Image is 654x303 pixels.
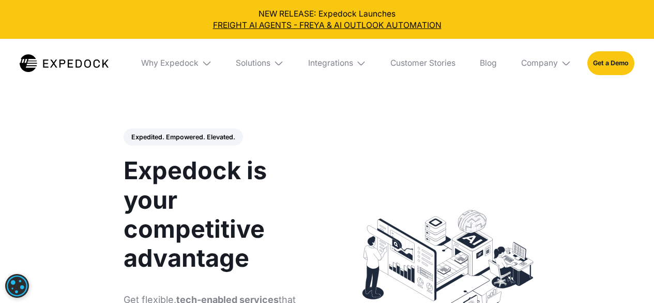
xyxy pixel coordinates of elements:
iframe: Chat Widget [482,191,654,303]
a: Blog [472,39,505,88]
div: NEW RELEASE: Expedock Launches [8,8,646,31]
a: Get a Demo [587,51,634,75]
a: FREIGHT AI AGENTS - FREYA & AI OUTLOOK AUTOMATION [8,20,646,31]
div: Why Expedock [133,39,220,88]
div: Integrations [300,39,374,88]
div: Why Expedock [141,58,199,68]
h1: Expedock is your competitive advantage [124,156,315,272]
div: Integrations [308,58,353,68]
div: Solutions [228,39,292,88]
a: Customer Stories [383,39,464,88]
div: Company [513,39,579,88]
div: Solutions [236,58,270,68]
div: Company [521,58,558,68]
